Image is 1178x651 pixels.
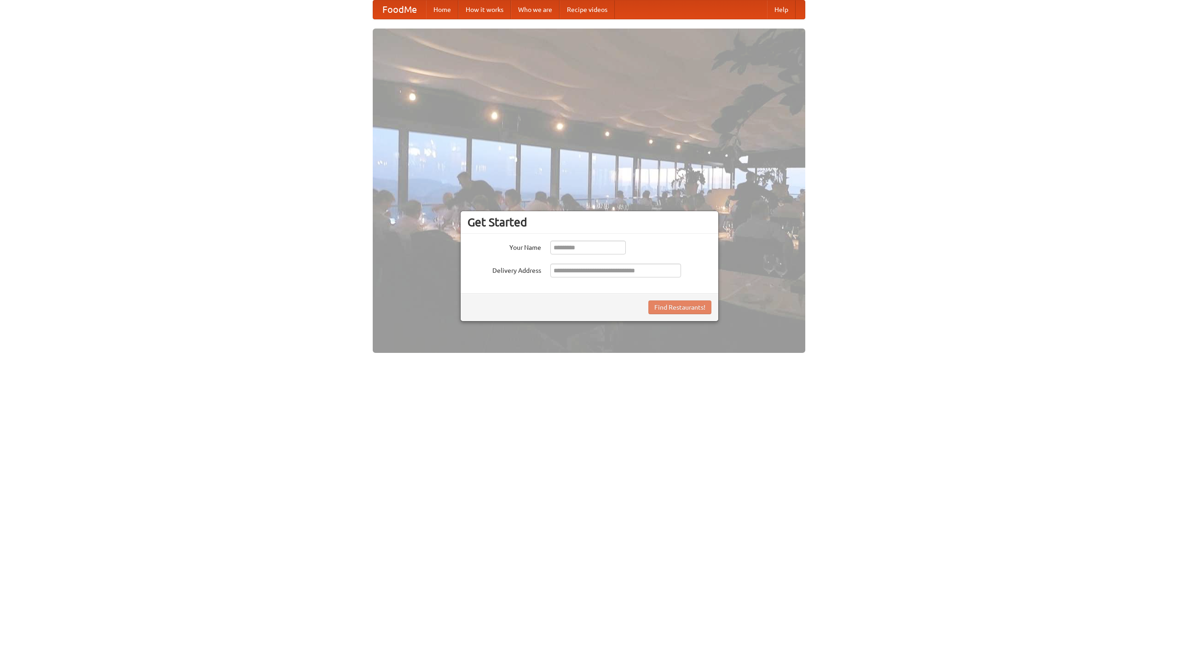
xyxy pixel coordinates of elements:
label: Your Name [468,241,541,252]
button: Find Restaurants! [648,300,711,314]
a: Who we are [511,0,560,19]
a: Recipe videos [560,0,615,19]
label: Delivery Address [468,264,541,275]
a: Home [426,0,458,19]
a: FoodMe [373,0,426,19]
a: How it works [458,0,511,19]
h3: Get Started [468,215,711,229]
a: Help [767,0,796,19]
